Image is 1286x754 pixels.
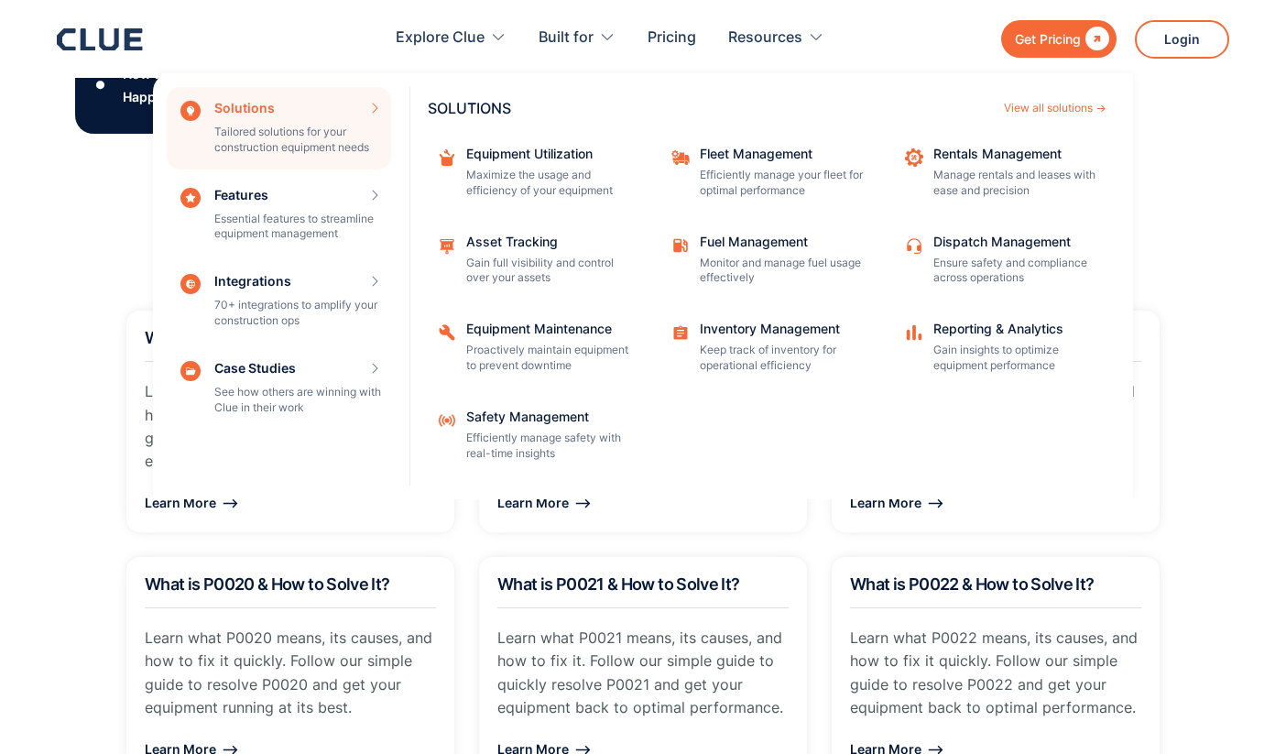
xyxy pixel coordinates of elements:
img: repair icon image [904,148,924,168]
a: Pricing [648,9,696,67]
h2: What is P0020 & How to Solve It? [145,575,436,594]
div: Safety Management [466,410,631,423]
p: Monitor and manage fuel usage effectively [700,256,865,287]
a: Dispatch ManagementEnsure safety and compliance across operations [895,226,1110,296]
a: Rentals ManagementManage rentals and leases with ease and precision [895,138,1110,208]
p: Efficiently manage safety with real-time insights [466,431,631,462]
p: Learn what P0021 means, its causes, and how to fix it. Follow our simple guide to quickly resolve... [497,627,789,719]
a: Equipment MaintenanceProactively maintain equipment to prevent downtime [428,313,643,383]
p: Gain full visibility and control over your assets [466,256,631,287]
a: Login [1135,20,1229,59]
a: Equipment UtilizationMaximize the usage and efficiency of your equipment [428,138,643,208]
div: Fuel Management [700,235,865,248]
div: Built for [539,9,594,67]
img: Safety Management [437,410,457,431]
p: Maximize the usage and efficiency of your equipment [466,168,631,199]
a: Reporting & AnalyticsGain insights to optimize equipment performance [895,313,1110,383]
div: Resources [728,9,824,67]
div: Fleet Management [700,148,865,160]
div: SOLUTIONS [428,101,995,115]
div: Learn More ⟶ [497,491,789,514]
div: Equipment Maintenance [466,322,631,335]
p: Efficiently manage your fleet for optimal performance [700,168,865,199]
a: Safety ManagementEfficiently manage safety with real-time insights [428,401,643,471]
div: Equipment Utilization [466,148,631,160]
h2: What is P0022 & How to Solve It? [850,575,1141,594]
img: fleet fuel icon [670,235,691,256]
a: Inventory ManagementKeep track of inventory for operational efficiency [661,313,877,383]
a: Fleet ManagementEfficiently manage your fleet for optimal performance [661,138,877,208]
p: Learn what P0020 means, its causes, and how to fix it quickly. Follow our simple guide to resolve... [145,627,436,719]
div: View all solutions [1004,103,1093,114]
img: fleet repair icon [670,148,691,168]
div: Explore Clue [396,9,507,67]
img: repairing box icon [437,148,457,168]
div: Inventory Management [700,322,865,335]
div: Explore Clue [396,9,485,67]
a: Asset TrackingGain full visibility and control over your assets [428,226,643,296]
div: Learn More ⟶ [145,491,436,514]
img: Task checklist icon [670,322,691,343]
img: Maintenance management icon [437,235,457,256]
div: Resources [728,9,802,67]
a: Get Pricing [1001,20,1117,58]
div: Reporting & Analytics [933,322,1098,335]
div: Rentals Management [933,148,1098,160]
p: Ensure safety and compliance across operations [933,256,1098,287]
a: View all solutions [1004,103,1106,114]
nav: Explore Clue [57,69,1229,499]
h2: What is P0021 & How to Solve It? [497,575,789,594]
div: Built for [539,9,616,67]
p: Manage rentals and leases with ease and precision [933,168,1098,199]
img: Customer support icon [904,235,924,256]
p: Keep track of inventory for operational efficiency [700,343,865,374]
div: Get Pricing [1015,27,1081,50]
img: Repairing icon [437,322,457,343]
img: analytics icon [904,322,924,343]
div: Asset Tracking [466,235,631,248]
a: Fuel ManagementMonitor and manage fuel usage effectively [661,226,877,296]
p: Proactively maintain equipment to prevent downtime [466,343,631,374]
p: Learn what P0022 means, its causes, and how to fix it quickly. Follow our simple guide to resolve... [850,627,1141,719]
div: Learn More ⟶ [850,491,1141,514]
div:  [1081,27,1109,50]
p: Gain insights to optimize equipment performance [933,343,1098,374]
div: Dispatch Management [933,235,1098,248]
